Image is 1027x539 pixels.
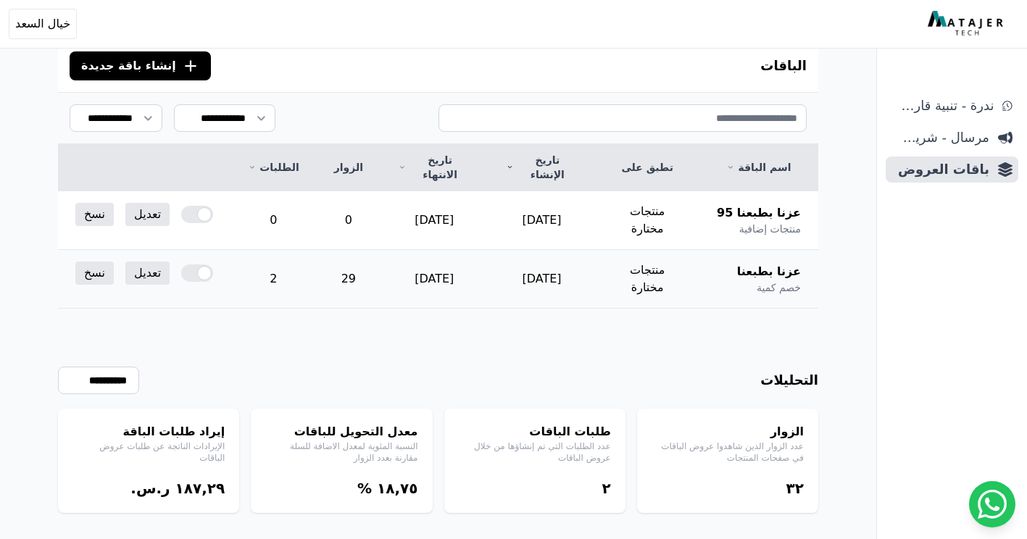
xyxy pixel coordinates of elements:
h4: إيراد طلبات الباقة [72,423,225,440]
td: [DATE] [488,250,596,309]
h3: التحليلات [760,370,818,390]
a: تاريخ الإنشاء [506,153,578,182]
p: النسبة المئوية لمعدل الاضافة للسلة مقارنة بعدد الزوار [265,440,417,464]
span: % [357,480,372,497]
a: تعديل [125,262,170,285]
th: تطبق على [595,144,699,191]
td: [DATE] [488,191,596,250]
span: إنشاء باقة جديدة [81,57,176,75]
a: تاريخ الانتهاء [398,153,471,182]
h3: الباقات [760,56,807,76]
td: [DATE] [381,191,488,250]
td: 2 [230,250,316,309]
a: تعديل [125,203,170,226]
td: منتجات مختارة [595,191,699,250]
img: MatajerTech Logo [928,11,1007,37]
p: عدد الزوار الذين شاهدوا عروض الباقات في صفحات المنتجات [652,440,804,464]
bdi: ١٨٧,٢٩ [175,480,225,497]
th: الزوار [317,144,381,191]
div: ۳٢ [652,478,804,498]
a: الطلبات [248,160,299,175]
button: خيال السعد [9,9,77,39]
span: ندرة - تنبية قارب علي النفاذ [891,96,994,116]
td: منتجات مختارة [595,250,699,309]
span: عزنا بطبعنا [737,263,801,280]
span: منتجات إضافية [739,222,801,236]
div: ٢ [459,478,611,498]
span: مرسال - شريط دعاية [891,128,989,148]
a: نسخ [75,262,114,285]
span: خصم كمية [757,280,801,295]
td: 29 [317,250,381,309]
button: إنشاء باقة جديدة [70,51,211,80]
td: 0 [317,191,381,250]
td: [DATE] [381,250,488,309]
p: الإيرادات الناتجة عن طلبات عروض الباقات [72,440,225,464]
h4: معدل التحويل للباقات [265,423,417,440]
a: نسخ [75,203,114,226]
span: خيال السعد [15,15,70,33]
td: 0 [230,191,316,250]
a: اسم الباقة [717,160,801,175]
h4: الزوار [652,423,804,440]
p: عدد الطلبات التي تم إنشاؤها من خلال عروض الباقات [459,440,611,464]
h4: طلبات الباقات [459,423,611,440]
bdi: ١٨,٧٥ [377,480,417,497]
span: ر.س. [130,480,170,497]
span: عزنا بطبعنا 95 [717,204,801,222]
span: باقات العروض [891,159,989,180]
